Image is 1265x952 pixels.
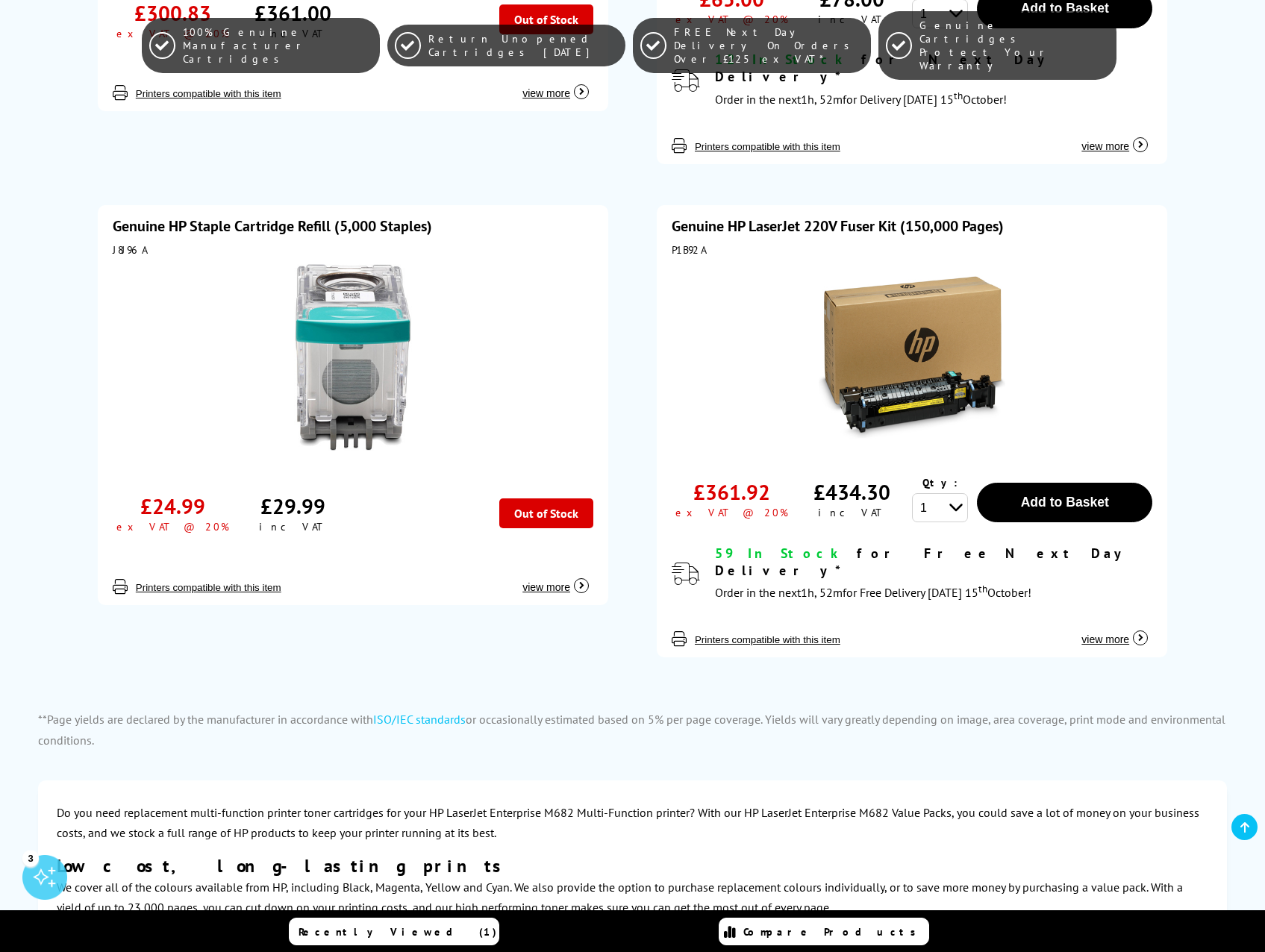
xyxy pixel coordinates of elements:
[113,243,593,257] div: J8J96A
[977,483,1152,522] button: Add to Basket
[1081,140,1129,152] span: view more
[813,478,890,506] div: £434.30
[260,492,325,520] div: £29.99
[522,87,570,99] span: view more
[690,140,845,153] button: Printers compatible with this item
[260,264,446,451] img: HP Staple Cartridge Refill (5,000 Staples)
[715,92,1007,107] span: Order in the next for Delivery [DATE] 15 October!
[522,581,570,593] span: view more
[674,25,863,66] span: FREE Next Day Delivery On Orders Over £125 ex VAT*
[693,478,770,506] div: £361.92
[819,264,1005,451] img: HP LaserJet 220V Fuser Kit (150,000 Pages)
[715,545,1152,604] div: modal_delivery
[1081,633,1129,645] span: view more
[922,476,958,489] span: Qty:
[373,712,466,727] a: ISO/IEC standards
[289,918,499,945] a: Recently Viewed (1)
[743,925,924,939] span: Compare Products
[131,581,286,594] button: Printers compatible with this item
[57,803,1208,843] p: Do you need replacement multi-function printer toner cartridges for your HP LaserJet Enterprise M...
[57,877,1208,918] p: We cover all of the colours available from HP, including Black, Magenta, Yellow and Cyan. We also...
[715,545,1128,579] span: for Free Next Day Delivery*
[801,585,843,600] span: 1h, 52m
[672,243,1152,257] div: P1B92A
[1021,495,1109,510] span: Add to Basket
[113,216,432,236] a: Genuine HP Staple Cartridge Refill (5,000 Staples)
[978,582,987,595] sup: th
[116,520,229,533] div: ex VAT @ 20%
[518,566,593,594] button: view more
[715,545,844,562] span: 59 In Stock
[499,498,593,528] div: Out of Stock
[1077,618,1152,646] button: view more
[259,520,327,533] div: inc VAT
[801,92,843,107] span: 1h, 52m
[299,925,497,939] span: Recently Viewed (1)
[38,710,1227,750] p: **Page yields are declared by the manufacturer in accordance with or occasionally estimated based...
[140,492,205,520] div: £24.99
[183,25,372,66] span: 100% Genuine Manufacturer Cartridges
[672,216,1004,236] a: Genuine HP LaserJet 220V Fuser Kit (150,000 Pages)
[919,19,1108,72] span: Genuine Cartridges Protect Your Warranty
[719,918,929,945] a: Compare Products
[675,506,788,519] div: ex VAT @ 20%
[690,633,845,646] button: Printers compatible with this item
[22,850,39,866] div: 3
[131,87,286,100] button: Printers compatible with this item
[954,88,963,101] sup: th
[818,506,886,519] div: inc VAT
[428,32,617,59] span: Return Unopened Cartridges [DATE]
[57,854,1208,877] h3: Low cost, long-lasting prints
[1077,125,1152,153] button: view more
[715,585,1031,600] span: Order in the next for Free Delivery [DATE] 15 October!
